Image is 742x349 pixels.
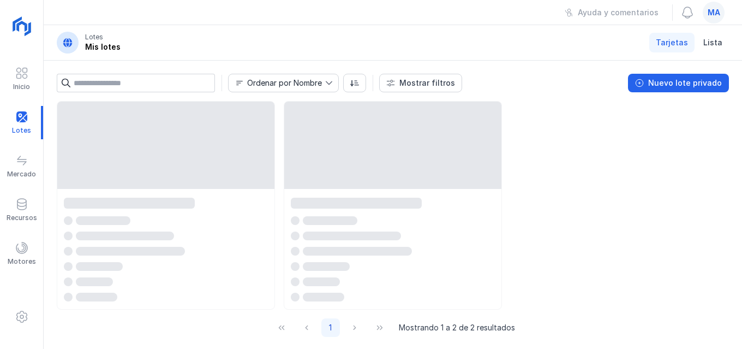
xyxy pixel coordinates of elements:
a: Lista [697,33,729,52]
span: Mostrando 1 a 2 de 2 resultados [399,322,515,333]
button: Page 1 [321,318,340,337]
div: Inicio [13,82,30,91]
img: logoRight.svg [8,13,35,40]
span: Lista [703,37,722,48]
span: ma [708,7,720,18]
span: Nombre [229,74,325,92]
button: Mostrar filtros [379,74,462,92]
div: Recursos [7,214,37,222]
div: Motores [8,257,36,266]
div: Mis lotes [85,42,121,52]
div: Mostrar filtros [399,78,455,88]
button: Ayuda y comentarios [558,3,666,22]
span: Tarjetas [656,37,688,48]
div: Nuevo lote privado [648,78,722,88]
a: Tarjetas [649,33,695,52]
button: Nuevo lote privado [628,74,729,92]
div: Lotes [85,33,103,42]
div: Ordenar por Nombre [247,79,322,87]
div: Mercado [7,170,36,179]
div: Ayuda y comentarios [578,7,659,18]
